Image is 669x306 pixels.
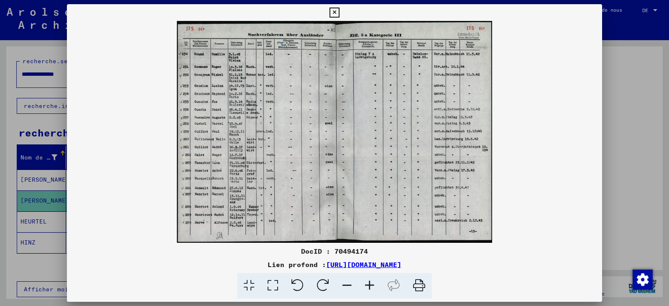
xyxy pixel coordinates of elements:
[633,270,653,290] img: Modifier le consentement
[268,260,326,269] font: Lien profond :
[301,247,368,255] font: DocID : 70494174
[326,260,401,269] a: [URL][DOMAIN_NAME]
[67,21,602,243] img: 001.jpg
